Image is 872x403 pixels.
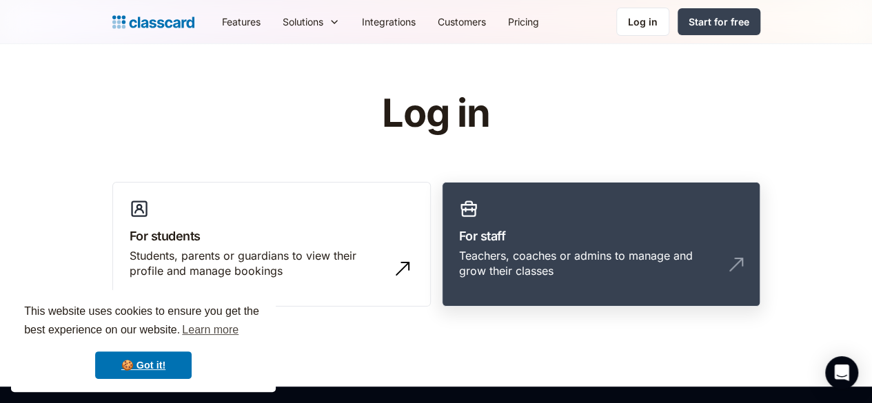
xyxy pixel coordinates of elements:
[95,351,192,379] a: dismiss cookie message
[130,227,414,245] h3: For students
[459,227,743,245] h3: For staff
[825,356,858,389] div: Open Intercom Messenger
[459,248,716,279] div: Teachers, coaches or admins to manage and grow their classes
[628,14,658,29] div: Log in
[180,320,241,340] a: learn more about cookies
[689,14,749,29] div: Start for free
[678,8,760,35] a: Start for free
[497,6,550,37] a: Pricing
[427,6,497,37] a: Customers
[217,92,655,135] h1: Log in
[351,6,427,37] a: Integrations
[211,6,272,37] a: Features
[283,14,323,29] div: Solutions
[442,182,760,307] a: For staffTeachers, coaches or admins to manage and grow their classes
[616,8,669,36] a: Log in
[112,182,431,307] a: For studentsStudents, parents or guardians to view their profile and manage bookings
[130,248,386,279] div: Students, parents or guardians to view their profile and manage bookings
[24,303,263,340] span: This website uses cookies to ensure you get the best experience on our website.
[272,6,351,37] div: Solutions
[112,12,194,32] a: Logo
[11,290,276,392] div: cookieconsent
